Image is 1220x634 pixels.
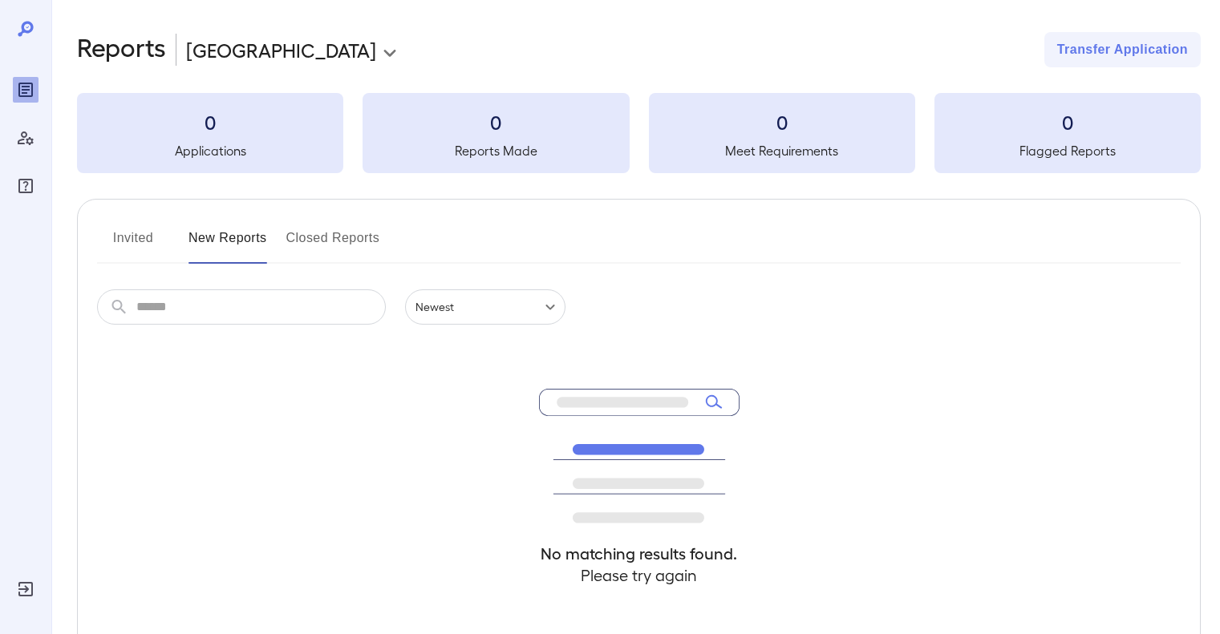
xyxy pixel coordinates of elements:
[363,141,629,160] h5: Reports Made
[77,141,343,160] h5: Applications
[13,576,39,602] div: Log Out
[77,109,343,135] h3: 0
[934,109,1201,135] h3: 0
[286,225,380,264] button: Closed Reports
[13,77,39,103] div: Reports
[649,109,915,135] h3: 0
[13,173,39,199] div: FAQ
[97,225,169,264] button: Invited
[186,37,376,63] p: [GEOGRAPHIC_DATA]
[649,141,915,160] h5: Meet Requirements
[77,93,1201,173] summary: 0Applications0Reports Made0Meet Requirements0Flagged Reports
[77,32,166,67] h2: Reports
[539,564,740,586] h4: Please try again
[188,225,267,264] button: New Reports
[934,141,1201,160] h5: Flagged Reports
[539,543,740,564] h4: No matching results found.
[13,125,39,151] div: Manage Users
[363,109,629,135] h3: 0
[1044,32,1201,67] button: Transfer Application
[405,289,565,325] div: Newest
